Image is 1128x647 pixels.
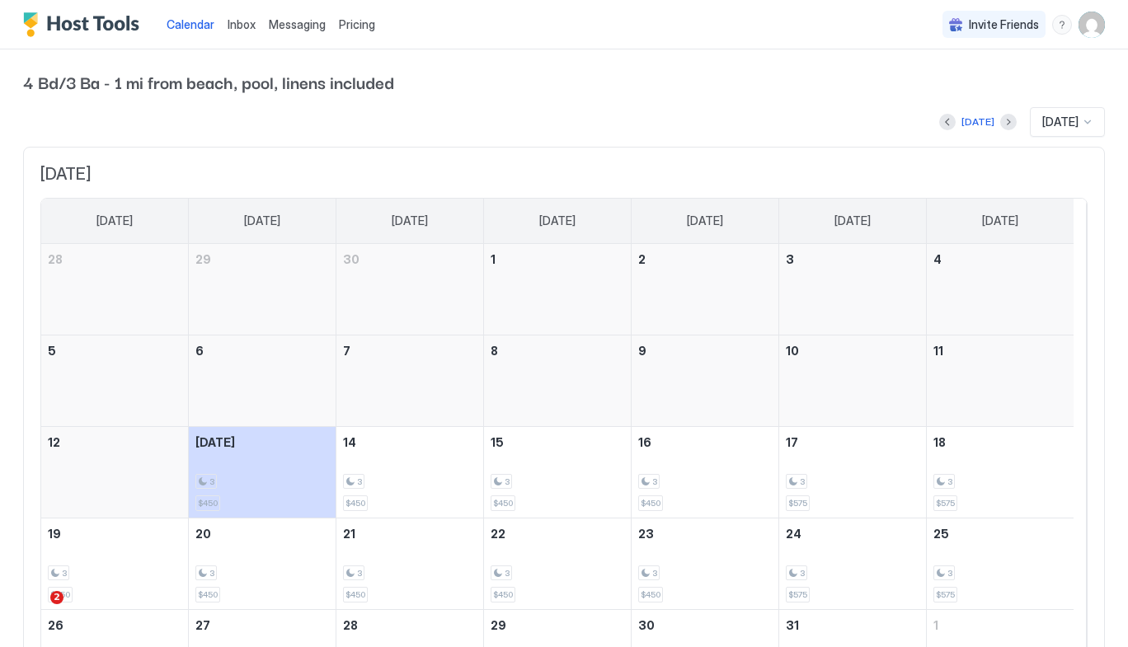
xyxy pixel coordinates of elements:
span: 3 [786,252,794,266]
span: $450 [345,498,365,509]
span: 1 [933,618,938,632]
span: Calendar [167,17,214,31]
a: Calendar [167,16,214,33]
span: Pricing [339,17,375,32]
span: 30 [638,618,655,632]
a: October 3, 2025 [779,244,926,274]
a: October 20, 2025 [189,518,336,549]
span: 7 [343,344,350,358]
span: $575 [936,589,955,600]
a: October 24, 2025 [779,518,926,549]
span: 17 [786,435,798,449]
span: 2 [50,591,63,604]
span: $450 [198,589,218,600]
td: October 1, 2025 [484,244,632,335]
td: October 7, 2025 [336,335,484,426]
a: October 18, 2025 [927,427,1074,457]
span: $450 [641,589,660,600]
span: 19 [48,527,61,541]
span: 3 [505,476,510,487]
span: 4 Bd/3 Ba - 1 mi from beach, pool, linens included [23,69,1105,94]
div: [DATE] [961,115,994,129]
span: 14 [343,435,356,449]
span: $575 [788,498,807,509]
a: October 30, 2025 [632,610,778,640]
span: 9 [638,344,646,358]
span: $575 [936,498,955,509]
td: October 18, 2025 [926,426,1074,518]
td: October 16, 2025 [631,426,778,518]
span: 3 [800,476,805,487]
span: $575 [788,589,807,600]
span: 30 [343,252,360,266]
span: 21 [343,527,355,541]
td: October 25, 2025 [926,518,1074,609]
a: Host Tools Logo [23,12,147,37]
span: 3 [209,476,214,487]
a: October 19, 2025 [41,518,188,549]
span: 24 [786,527,801,541]
span: 23 [638,527,654,541]
a: October 23, 2025 [632,518,778,549]
span: 29 [491,618,506,632]
span: 25 [933,527,949,541]
span: $450 [50,589,70,600]
a: October 1, 2025 [484,244,631,274]
td: October 8, 2025 [484,335,632,426]
span: [DATE] [392,213,428,228]
td: September 30, 2025 [336,244,484,335]
span: 10 [786,344,799,358]
span: 27 [195,618,210,632]
a: September 28, 2025 [41,244,188,274]
td: October 2, 2025 [631,244,778,335]
span: [DATE] [1042,115,1079,129]
a: October 15, 2025 [484,427,631,457]
span: 3 [947,476,952,487]
td: October 14, 2025 [336,426,484,518]
span: $450 [345,589,365,600]
button: [DATE] [959,112,997,132]
span: 3 [62,568,67,579]
td: September 28, 2025 [41,244,189,335]
td: October 12, 2025 [41,426,189,518]
a: October 27, 2025 [189,610,336,640]
span: [DATE] [982,213,1018,228]
button: Previous month [939,114,956,130]
span: 28 [48,252,63,266]
td: October 22, 2025 [484,518,632,609]
a: October 29, 2025 [484,610,631,640]
span: 6 [195,344,204,358]
td: October 11, 2025 [926,335,1074,426]
span: 15 [491,435,504,449]
iframe: Intercom live chat [16,591,56,631]
td: September 29, 2025 [189,244,336,335]
a: October 22, 2025 [484,518,631,549]
a: October 14, 2025 [336,427,483,457]
a: Tuesday [375,199,444,243]
td: October 19, 2025 [41,518,189,609]
span: 28 [343,618,358,632]
span: 8 [491,344,498,358]
span: 1 [491,252,496,266]
td: October 23, 2025 [631,518,778,609]
td: October 3, 2025 [778,244,926,335]
span: Inbox [228,17,256,31]
a: Monday [228,199,297,243]
span: [DATE] [96,213,133,228]
a: November 1, 2025 [927,610,1074,640]
span: 11 [933,344,943,358]
span: 2 [638,252,646,266]
span: [DATE] [195,435,235,449]
span: 12 [48,435,60,449]
td: October 17, 2025 [778,426,926,518]
span: $450 [198,498,218,509]
a: October 26, 2025 [41,610,188,640]
span: $450 [493,498,513,509]
a: Sunday [80,199,149,243]
span: [DATE] [244,213,280,228]
span: Invite Friends [969,17,1039,32]
span: 4 [933,252,942,266]
span: 3 [652,568,657,579]
a: October 25, 2025 [927,518,1074,549]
